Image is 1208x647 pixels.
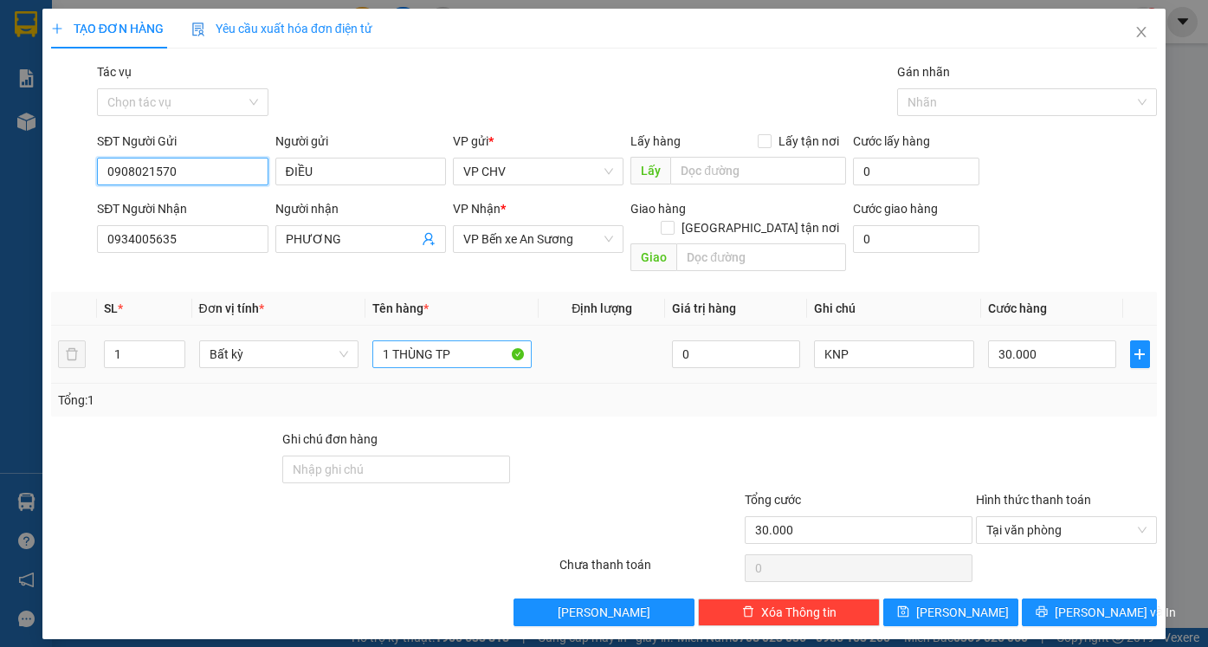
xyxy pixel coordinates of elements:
[558,603,650,622] span: [PERSON_NAME]
[275,132,446,151] div: Người gửi
[988,301,1047,315] span: Cước hàng
[275,199,446,218] div: Người nhận
[572,301,632,315] span: Định lượng
[191,23,205,36] img: icon
[807,292,980,326] th: Ghi chú
[199,301,264,315] span: Đơn vị tính
[453,132,623,151] div: VP gửi
[104,301,118,315] span: SL
[853,225,979,253] input: Cước giao hàng
[745,493,801,507] span: Tổng cước
[630,134,681,148] span: Lấy hàng
[97,65,132,79] label: Tác vụ
[58,340,86,368] button: delete
[191,22,372,36] span: Yêu cầu xuất hóa đơn điện tử
[853,158,979,185] input: Cước lấy hàng
[372,301,429,315] span: Tên hàng
[1022,598,1157,626] button: printer[PERSON_NAME] và In
[772,132,846,151] span: Lấy tận nơi
[282,432,378,446] label: Ghi chú đơn hàng
[1130,340,1151,368] button: plus
[463,226,613,252] span: VP Bến xe An Sương
[897,605,909,619] span: save
[672,301,736,315] span: Giá trị hàng
[372,340,532,368] input: VD: Bàn, Ghế
[670,157,846,184] input: Dọc đường
[814,340,973,368] input: Ghi Chú
[453,202,501,216] span: VP Nhận
[58,391,468,410] div: Tổng: 1
[463,159,613,184] span: VP CHV
[97,132,268,151] div: SĐT Người Gửi
[742,605,754,619] span: delete
[630,157,670,184] span: Lấy
[630,243,676,271] span: Giao
[558,555,743,586] div: Chưa thanh toán
[853,134,930,148] label: Cước lấy hàng
[1055,603,1176,622] span: [PERSON_NAME] và In
[1131,347,1150,361] span: plus
[1117,9,1166,57] button: Close
[422,232,436,246] span: user-add
[976,493,1091,507] label: Hình thức thanh toán
[97,199,268,218] div: SĐT Người Nhận
[986,517,1147,543] span: Tại văn phòng
[761,603,837,622] span: Xóa Thông tin
[282,456,510,483] input: Ghi chú đơn hàng
[514,598,695,626] button: [PERSON_NAME]
[853,202,938,216] label: Cước giao hàng
[675,218,846,237] span: [GEOGRAPHIC_DATA] tận nơi
[672,340,800,368] input: 0
[916,603,1009,622] span: [PERSON_NAME]
[883,598,1018,626] button: save[PERSON_NAME]
[897,65,950,79] label: Gán nhãn
[676,243,846,271] input: Dọc đường
[210,341,348,367] span: Bất kỳ
[698,598,880,626] button: deleteXóa Thông tin
[630,202,686,216] span: Giao hàng
[1036,605,1048,619] span: printer
[1134,25,1148,39] span: close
